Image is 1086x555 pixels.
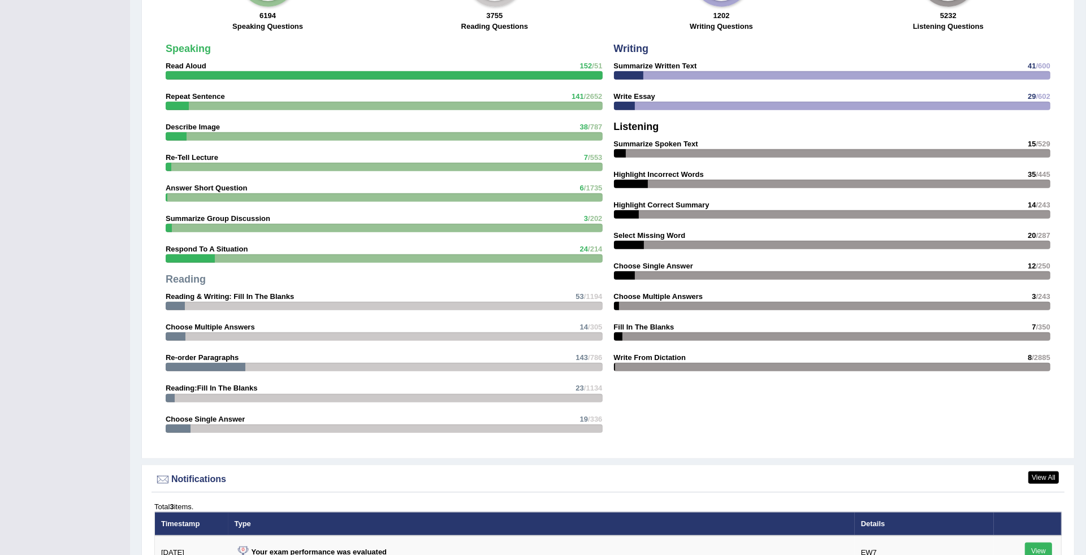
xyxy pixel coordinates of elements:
strong: Reading & Writing: Fill In The Blanks [166,292,294,301]
strong: 3755 [486,11,503,20]
span: /2885 [1032,353,1050,362]
span: /336 [588,415,602,423]
span: 7 [584,153,588,162]
span: /1194 [584,292,603,301]
span: /553 [588,153,602,162]
strong: Repeat Sentence [166,92,225,101]
strong: Summarize Written Text [614,62,697,70]
strong: Respond To A Situation [166,245,248,253]
span: 53 [576,292,583,301]
span: /51 [592,62,602,70]
strong: 5232 [940,11,957,20]
strong: Select Missing Word [614,231,686,240]
strong: Answer Short Question [166,184,247,192]
span: /243 [1036,292,1050,301]
label: Speaking Questions [232,21,303,32]
span: /2652 [584,92,603,101]
span: /786 [588,353,602,362]
strong: Summarize Spoken Text [614,140,698,148]
b: 3 [170,502,174,511]
label: Writing Questions [690,21,753,32]
strong: Speaking [166,43,211,54]
strong: Listening [614,121,659,132]
th: Timestamp [155,512,228,536]
span: 12 [1028,262,1036,270]
strong: Write Essay [614,92,655,101]
div: Total items. [154,501,1062,512]
span: /600 [1036,62,1050,70]
span: /445 [1036,170,1050,179]
strong: Re-order Paragraphs [166,353,239,362]
span: 141 [572,92,584,101]
span: /305 [588,323,602,331]
strong: 1202 [713,11,730,20]
strong: Choose Single Answer [166,415,245,423]
span: 143 [576,353,588,362]
div: Notifications [154,471,1062,488]
span: 23 [576,384,583,392]
span: 29 [1028,92,1036,101]
span: 24 [580,245,588,253]
span: 3 [1032,292,1036,301]
span: 14 [1028,201,1036,209]
span: 35 [1028,170,1036,179]
span: /1735 [584,184,603,192]
strong: Writing [614,43,649,54]
span: /350 [1036,323,1050,331]
strong: Choose Multiple Answers [166,323,255,331]
strong: Fill In The Blanks [614,323,674,331]
span: /250 [1036,262,1050,270]
strong: Reading [166,274,206,285]
span: /787 [588,123,602,131]
span: 3 [584,214,588,223]
span: 8 [1028,353,1032,362]
span: 7 [1032,323,1036,331]
span: 6 [580,184,584,192]
th: Type [228,512,855,536]
strong: Re-Tell Lecture [166,153,218,162]
span: /1134 [584,384,603,392]
strong: Highlight Correct Summary [614,201,709,209]
strong: Choose Multiple Answers [614,292,703,301]
strong: Describe Image [166,123,220,131]
strong: 6194 [259,11,276,20]
span: 38 [580,123,588,131]
span: /214 [588,245,602,253]
span: 15 [1028,140,1036,148]
strong: Choose Single Answer [614,262,693,270]
strong: Highlight Incorrect Words [614,170,704,179]
strong: Write From Dictation [614,353,686,362]
strong: Reading:Fill In The Blanks [166,384,258,392]
span: /529 [1036,140,1050,148]
strong: Read Aloud [166,62,206,70]
strong: Summarize Group Discussion [166,214,270,223]
label: Reading Questions [461,21,528,32]
span: 41 [1028,62,1036,70]
span: 19 [580,415,588,423]
span: 152 [580,62,592,70]
span: /202 [588,214,602,223]
a: View All [1028,471,1059,484]
span: 20 [1028,231,1036,240]
span: /243 [1036,201,1050,209]
label: Listening Questions [913,21,984,32]
span: 14 [580,323,588,331]
span: /602 [1036,92,1050,101]
span: /287 [1036,231,1050,240]
th: Details [855,512,994,536]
